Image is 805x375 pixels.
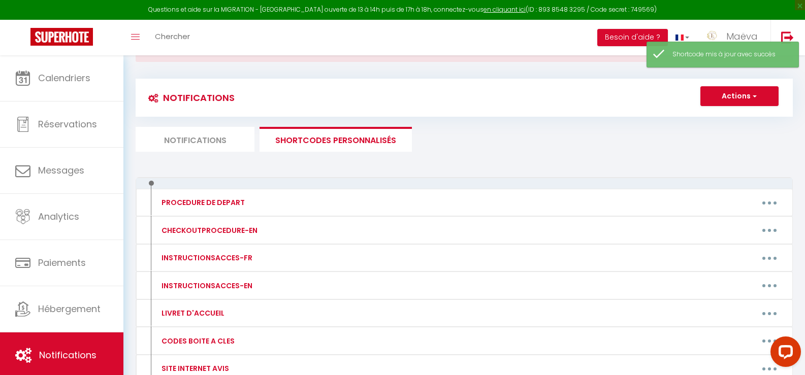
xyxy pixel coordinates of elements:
span: Chercher [155,31,190,42]
h3: Notifications [143,86,235,109]
img: ... [704,29,720,44]
iframe: LiveChat chat widget [762,332,805,375]
div: SITE INTERNET AVIS [159,363,229,374]
button: Actions [700,86,779,107]
a: ... Maëva [697,20,770,55]
span: Notifications [39,349,96,361]
div: CHECKOUTPROCEDURE-EN [159,225,257,236]
a: Chercher [147,20,198,55]
div: INSTRUCTIONSACCES-EN [159,280,252,291]
span: Réservations [38,118,97,130]
div: LIVRET D'ACCUEIL [159,308,224,319]
div: CODES BOITE A CLES [159,335,235,347]
span: Messages [38,164,84,177]
a: en cliquant ici [484,5,526,14]
li: SHORTCODES PERSONNALISÉS [260,127,412,152]
div: PROCEDURE DE DEPART [159,197,245,208]
span: Calendriers [38,72,90,84]
span: Maëva [726,30,758,43]
span: Hébergement [38,302,101,315]
li: Notifications [136,127,254,152]
button: Besoin d'aide ? [597,29,668,46]
span: Analytics [38,210,79,223]
div: INSTRUCTIONSACCES-FR [159,252,252,263]
img: logout [781,31,794,44]
div: Shortcode mis à jour avec succès [672,50,788,59]
img: Super Booking [30,28,93,46]
span: Paiements [38,256,86,269]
